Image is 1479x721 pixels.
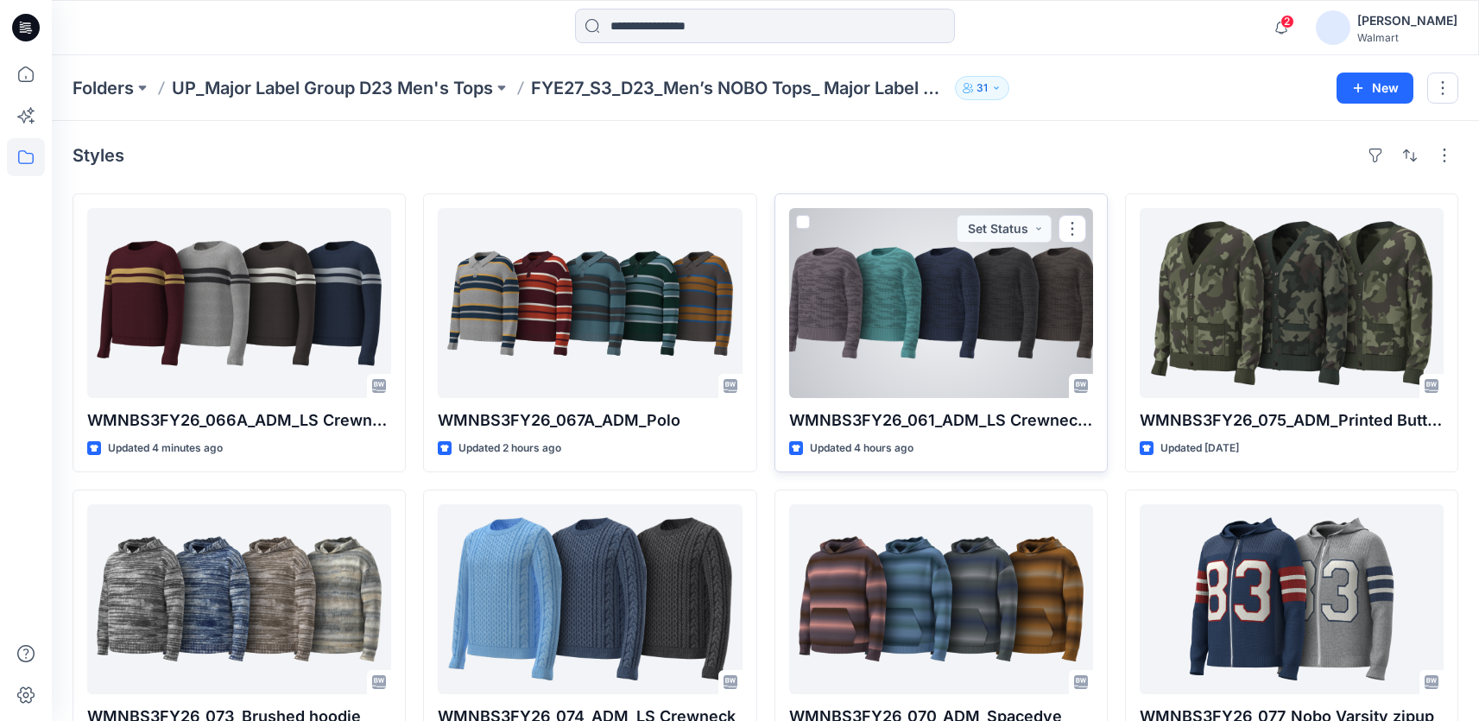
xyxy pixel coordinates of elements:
[1140,208,1444,398] a: WMNBS3FY26_075_ADM_Printed Button Down
[1280,15,1294,28] span: 2
[108,440,223,458] p: Updated 4 minutes ago
[87,208,391,398] a: WMNBS3FY26_066A_ADM_LS Crewneck copy
[438,208,742,398] a: WMNBS3FY26_067A_ADM_Polo
[955,76,1009,100] button: 31
[172,76,493,100] a: UP_Major Label Group D23 Men's Tops
[73,76,134,100] a: Folders
[87,408,391,433] p: WMNBS3FY26_066A_ADM_LS Crewneck copy
[1160,440,1239,458] p: Updated [DATE]
[438,408,742,433] p: WMNBS3FY26_067A_ADM_Polo
[438,504,742,694] a: WMNBS3FY26_074_ADM_LS Crewneck
[87,504,391,694] a: WMNBS3FY26_073_Brushed hoodie
[1357,10,1457,31] div: [PERSON_NAME]
[789,208,1093,398] a: WMNBS3FY26_061_ADM_LS Crewneck copy
[1357,31,1457,44] div: Walmart
[531,76,948,100] p: FYE27_S3_D23_Men’s NOBO Tops_ Major Label Group
[977,79,988,98] p: 31
[458,440,561,458] p: Updated 2 hours ago
[1140,504,1444,694] a: WMNBS3FY26_077_Nobo Varsity zipup
[789,408,1093,433] p: WMNBS3FY26_061_ADM_LS Crewneck copy
[1337,73,1413,104] button: New
[1316,10,1350,45] img: avatar
[789,504,1093,694] a: WMNBS3FY26_070_ADM_Spacedye
[1140,408,1444,433] p: WMNBS3FY26_075_ADM_Printed Button Down
[810,440,913,458] p: Updated 4 hours ago
[73,145,124,166] h4: Styles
